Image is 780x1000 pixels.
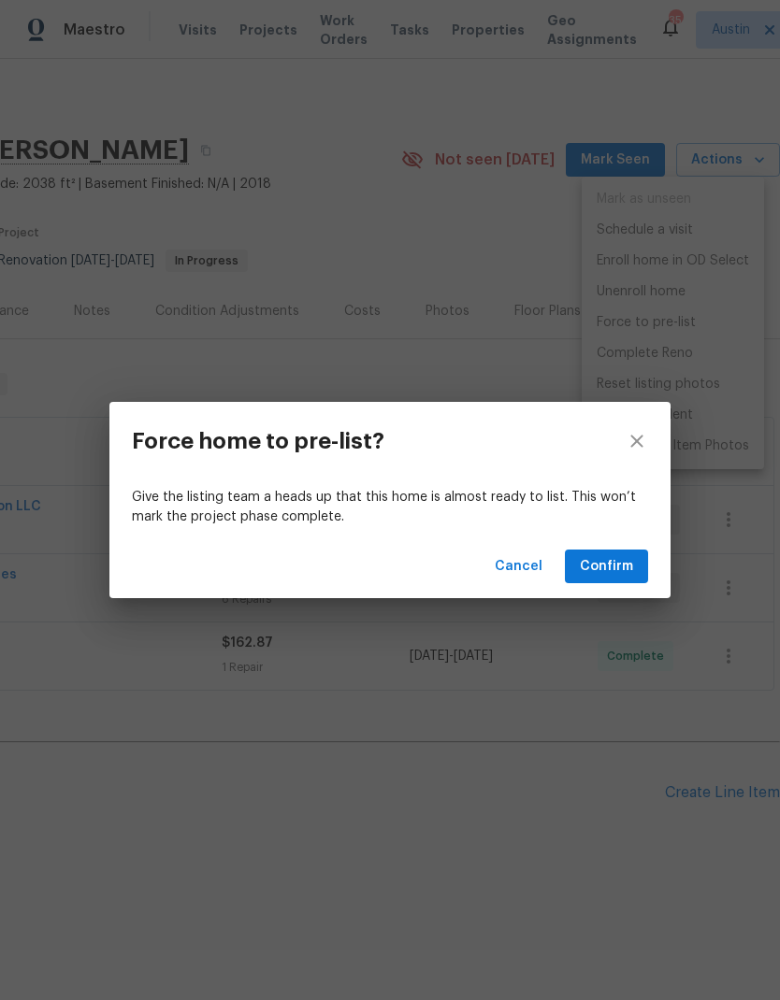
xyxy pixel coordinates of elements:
p: Give the listing team a heads up that this home is almost ready to list. This won’t mark the proj... [132,488,648,527]
button: Confirm [565,550,648,584]
button: close [603,402,671,480]
span: Confirm [580,555,633,579]
button: Cancel [487,550,550,584]
h3: Force home to pre-list? [132,428,384,454]
span: Cancel [495,555,542,579]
